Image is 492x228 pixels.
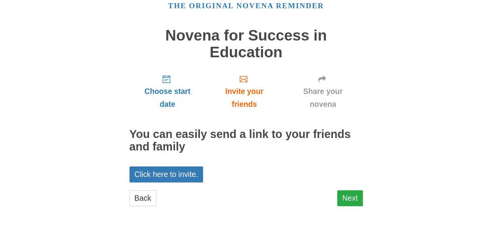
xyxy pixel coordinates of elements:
a: The original novena reminder [168,2,324,10]
a: Choose start date [130,68,206,115]
a: Click here to invite. [130,166,203,182]
a: Invite your friends [205,68,283,115]
span: Choose start date [137,85,198,111]
a: Share your novena [283,68,363,115]
h2: You can easily send a link to your friends and family [130,128,363,153]
a: Back [130,190,156,206]
span: Invite your friends [213,85,275,111]
h1: Novena for Success in Education [130,27,363,60]
span: Share your novena [291,85,355,111]
a: Next [337,190,363,206]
